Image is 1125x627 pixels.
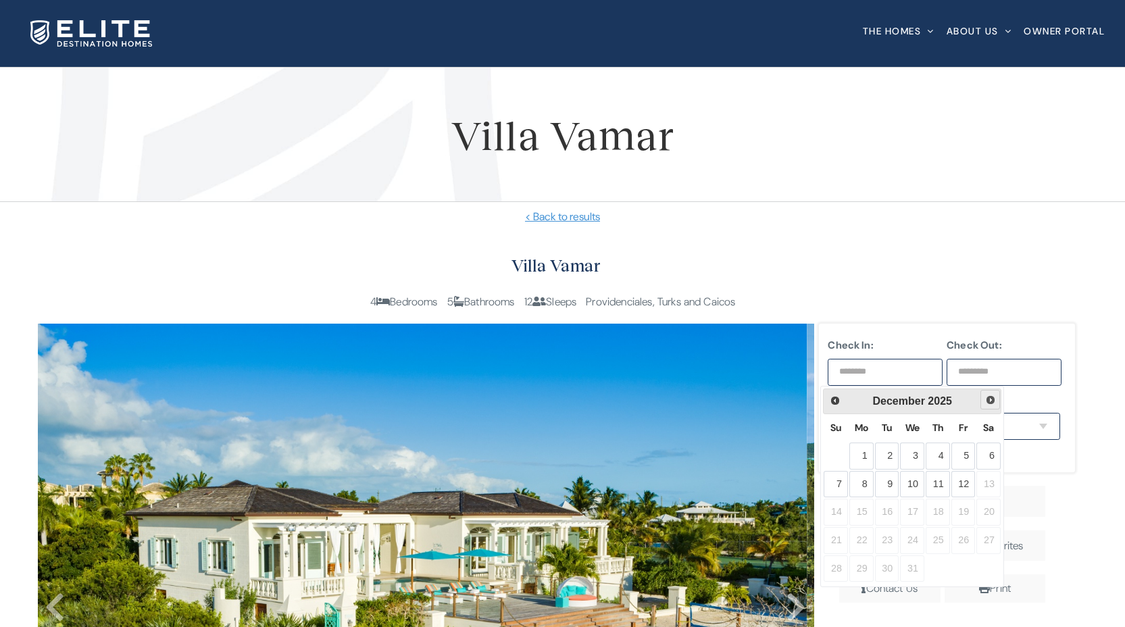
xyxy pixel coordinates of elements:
label: Check In: [828,337,942,353]
span: Thursday [932,422,943,434]
span: Saturday [983,422,994,434]
a: 11 [926,471,950,498]
span: Wednesday [905,422,920,434]
span: 4 Bedrooms [370,295,438,309]
span: 12 Sleeps [524,295,576,309]
a: Prev [825,391,845,410]
span: December [873,395,925,407]
span: Sunday [830,422,841,434]
a: Next [980,390,1000,409]
a: Owner Portal [1024,3,1105,58]
a: 7 [824,471,848,498]
div: Print [950,580,1041,597]
h1: Villa Vamar [20,104,1105,165]
a: The Homes [863,3,934,58]
h2: Villa Vamar [38,252,1075,280]
a: 1 [849,443,874,470]
span: Prev [830,395,841,406]
img: Elite Destination Homes Logo [30,20,152,47]
span: Monday [855,422,868,434]
a: 12 [951,471,976,498]
a: 2 [875,443,899,470]
a: 3 [900,443,924,470]
a: 10 [900,471,924,498]
a: 5 [951,443,976,470]
span: Contact Us [839,574,941,603]
a: 4 [926,443,950,470]
span: Providenciales, Turks and Caicos [586,295,735,309]
span: Next [985,395,996,405]
a: 6 [976,443,1001,470]
a: 8 [849,471,874,498]
span: Friday [959,422,968,434]
span: 5 Bathrooms [447,295,515,309]
span: About Us [947,26,999,36]
a: 9 [875,471,899,498]
span: Tuesday [882,422,892,434]
label: Check Out: [947,337,1061,353]
span: Owner Portal [1024,26,1105,36]
span: 2025 [928,395,952,407]
span: The Homes [863,26,922,36]
a: About Us [947,3,1012,58]
a: < Back to results [20,209,1105,225]
nav: Main Menu [863,3,1105,58]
